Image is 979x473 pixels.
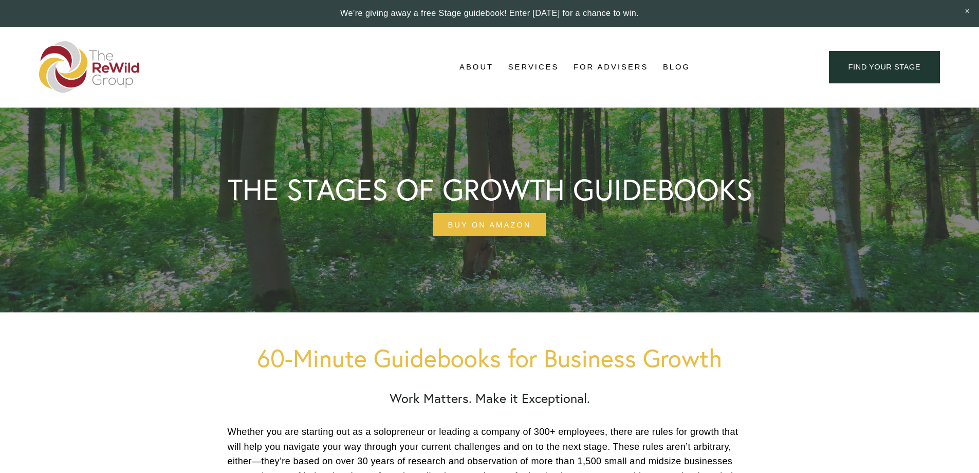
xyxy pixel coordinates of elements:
span: Services [508,60,559,74]
span: About [459,60,493,74]
a: folder dropdown [459,60,493,75]
a: find your stage [829,51,940,83]
img: The ReWild Group [39,41,140,93]
h2: Work Matters. Make it Exceptional. [228,391,752,406]
a: For Advisers [574,60,648,75]
h1: 60-Minute Guidebooks for Business Growth [228,344,752,372]
h1: THE STAGES OF GROWTH GUIDEBOOKS [228,175,752,204]
a: Blog [663,60,690,75]
a: folder dropdown [508,60,559,75]
a: BUY ON AMAZON [433,213,546,236]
